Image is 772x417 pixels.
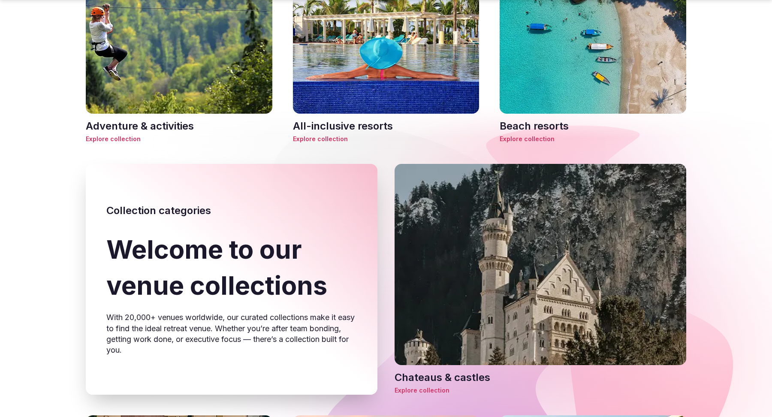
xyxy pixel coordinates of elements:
[395,164,686,395] a: Chateaus & castlesChateaus & castlesExplore collection
[500,119,686,133] h3: Beach resorts
[106,231,357,303] h1: Welcome to our venue collections
[395,164,686,383] img: Chateaus & castles
[86,135,272,143] span: Explore collection
[500,135,686,143] span: Explore collection
[293,135,479,143] span: Explore collection
[106,312,357,355] p: With 20,000+ venues worldwide, our curated collections make it easy to find the ideal retreat ven...
[293,119,479,133] h3: All-inclusive resorts
[86,119,272,133] h3: Adventure & activities
[106,203,357,218] h2: Collection categories
[395,370,686,385] h3: Chateaus & castles
[395,386,686,395] span: Explore collection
